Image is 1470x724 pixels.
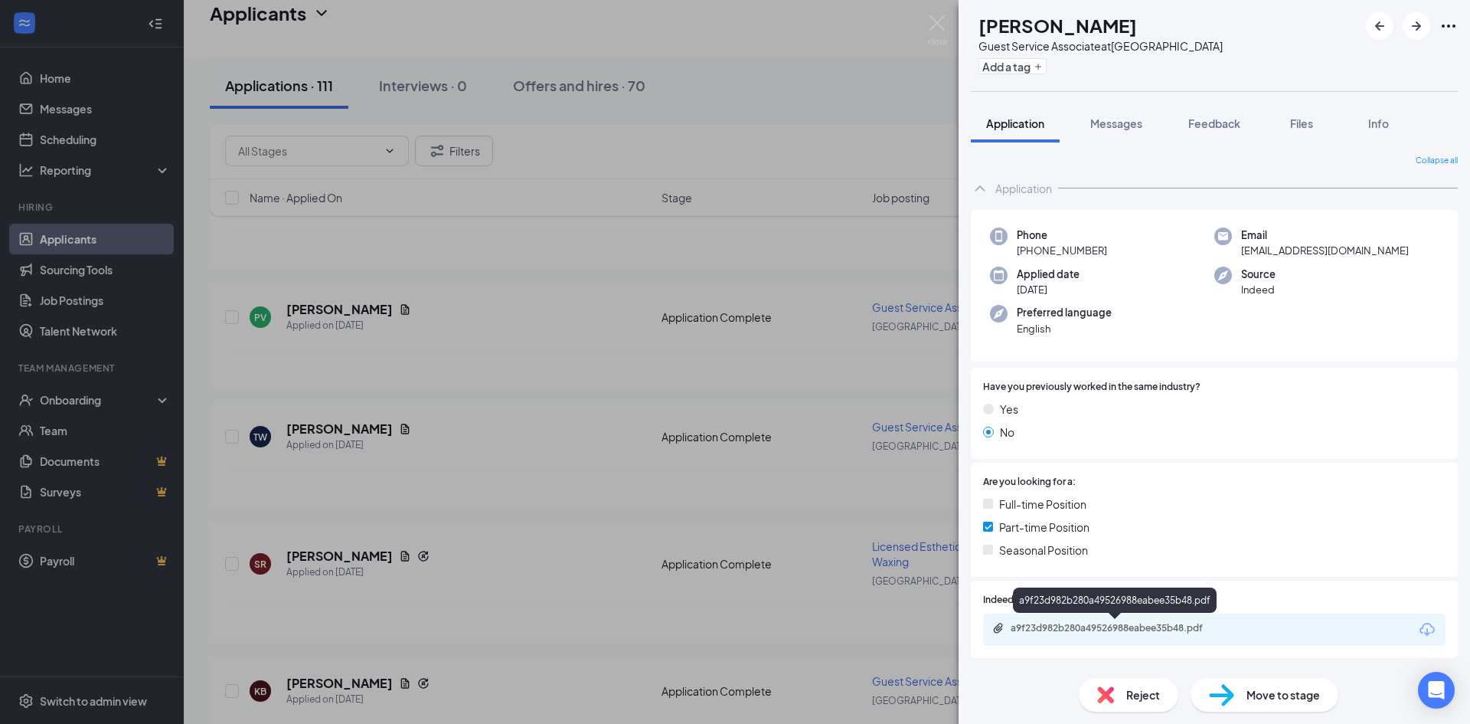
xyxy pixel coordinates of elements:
svg: ArrowLeftNew [1370,17,1389,35]
span: Preferred language [1017,305,1112,320]
span: Phone [1017,228,1107,243]
span: Collapse all [1416,155,1458,167]
button: ArrowLeftNew [1366,12,1393,40]
div: Guest Service Associate at [GEOGRAPHIC_DATA] [978,38,1223,54]
span: Full-time Position [999,496,1086,513]
svg: ChevronUp [971,179,989,198]
span: Yes [1000,401,1018,418]
svg: Download [1418,621,1436,639]
svg: Ellipses [1439,17,1458,35]
span: Files [1290,116,1313,130]
h1: [PERSON_NAME] [978,12,1137,38]
span: Messages [1090,116,1142,130]
span: Move to stage [1246,686,1320,703]
span: Email [1241,228,1409,243]
span: Part-time Position [999,519,1089,536]
span: [PHONE_NUMBER] [1017,243,1107,258]
span: Have you previously worked in the same industry? [983,380,1200,395]
svg: Paperclip [992,622,1004,634]
span: [DATE] [1017,282,1080,297]
svg: ArrowRight [1407,17,1426,35]
span: Source [1241,267,1276,282]
div: a9f23d982b280a49526988eabee35b48.pdf [1011,622,1225,634]
span: [EMAIL_ADDRESS][DOMAIN_NAME] [1241,243,1409,258]
span: Feedback [1188,116,1240,130]
div: Application [995,181,1052,196]
span: No [1000,424,1014,441]
svg: Plus [1034,62,1043,71]
span: Application [986,116,1044,130]
span: English [1017,321,1112,336]
span: Applied date [1017,267,1080,282]
span: Indeed [1241,282,1276,297]
a: Paperclipa9f23d982b280a49526988eabee35b48.pdf [992,622,1240,637]
span: Reject [1126,686,1160,703]
div: a9f23d982b280a49526988eabee35b48.pdf [1013,588,1217,613]
button: ArrowRight [1403,12,1430,40]
span: Seasonal Position [999,542,1088,559]
span: Indeed Resume [983,593,1050,608]
div: Open Intercom Messenger [1418,672,1455,709]
button: PlusAdd a tag [978,58,1047,74]
span: Are you looking for a: [983,475,1076,490]
span: Info [1368,116,1389,130]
